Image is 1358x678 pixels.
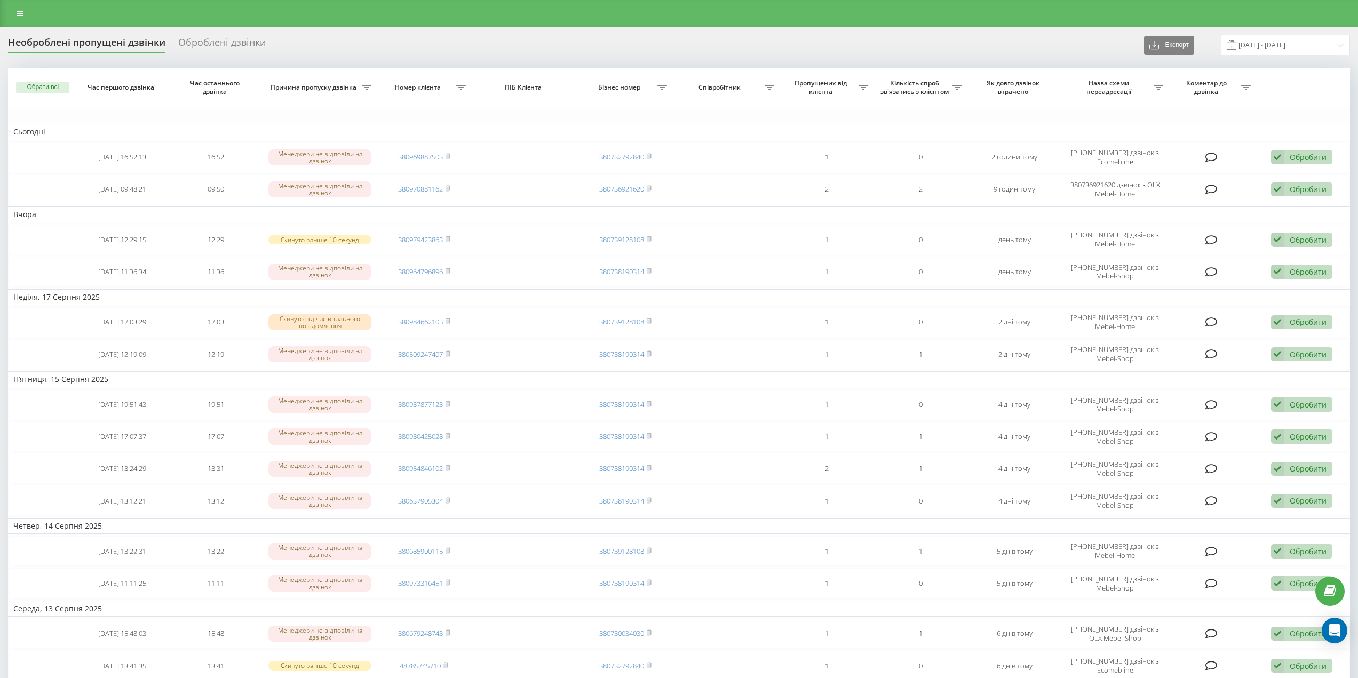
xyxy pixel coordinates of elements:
td: 4 дні тому [967,486,1061,516]
td: 2 [780,174,873,204]
td: [PHONE_NUMBER] дзвінок з OLX Mebel-Shop [1061,619,1169,649]
td: 1 [873,619,967,649]
td: 2 [873,174,967,204]
td: П’ятниця, 15 Серпня 2025 [8,371,1350,387]
div: Обробити [1290,464,1327,474]
td: [PHONE_NUMBER] дзвінок з Ecomebline [1061,142,1169,172]
span: ПІБ Клієнта [481,83,568,92]
div: Скинуто під час вітального повідомлення [268,314,371,330]
td: 2 дні тому [967,307,1061,337]
td: 1 [873,536,967,566]
td: [PHONE_NUMBER] дзвінок з Mebel-Home [1061,225,1169,254]
a: 380979423863 [398,235,443,244]
td: 12:29 [169,225,263,254]
td: [PHONE_NUMBER] дзвінок з Mebel-Shop [1061,568,1169,598]
div: Менеджери не відповіли на дзвінок [268,626,371,642]
td: 2 дні тому [967,339,1061,369]
td: 1 [780,486,873,516]
td: 11:36 [169,257,263,286]
td: Вчора [8,206,1350,222]
div: Менеджери не відповіли на дзвінок [268,396,371,412]
a: 380984662105 [398,317,443,326]
td: 1 [873,454,967,484]
td: 5 днів тому [967,568,1061,598]
td: 09:50 [169,174,263,204]
td: 13:22 [169,536,263,566]
td: [DATE] 11:11:25 [75,568,169,598]
div: Менеджери не відповіли на дзвінок [268,493,371,509]
a: 380738190314 [599,400,644,409]
button: Обрати всі [16,82,69,93]
td: Сьогодні [8,124,1350,140]
td: 380736921620 дзвінок з OLX Mebel-Home [1061,174,1169,204]
td: 0 [873,486,967,516]
button: Експорт [1144,36,1194,55]
td: 11:11 [169,568,263,598]
td: день тому [967,257,1061,286]
div: Оброблені дзвінки [178,37,266,53]
div: Менеджери не відповіли на дзвінок [268,461,371,477]
span: Номер клієнта [383,83,456,92]
div: Менеджери не відповіли на дзвінок [268,264,371,280]
td: [DATE] 13:22:31 [75,536,169,566]
a: 380679248743 [398,628,443,638]
span: Співробітник [678,83,765,92]
a: 380738190314 [599,496,644,506]
td: [DATE] 12:29:15 [75,225,169,254]
a: 380738190314 [599,349,644,359]
div: Скинуто раніше 10 секунд [268,235,371,244]
td: Четвер, 14 Серпня 2025 [8,518,1350,534]
td: 16:52 [169,142,263,172]
a: 380736921620 [599,184,644,194]
div: Обробити [1290,184,1327,194]
span: Час першого дзвінка [85,83,160,92]
td: [DATE] 17:07:37 [75,421,169,451]
span: Бізнес номер [584,83,657,92]
td: 12:19 [169,339,263,369]
td: 0 [873,389,967,419]
div: Менеджери не відповіли на дзвінок [268,543,371,559]
td: 9 годин тому [967,174,1061,204]
div: Менеджери не відповіли на дзвінок [268,575,371,591]
div: Менеджери не відповіли на дзвінок [268,181,371,197]
span: Час останнього дзвінка [179,79,253,95]
td: 1 [873,421,967,451]
td: 4 дні тому [967,389,1061,419]
td: [PHONE_NUMBER] дзвінок з Mebel-Home [1061,307,1169,337]
div: Обробити [1290,400,1327,410]
div: Обробити [1290,432,1327,442]
td: 2 [780,454,873,484]
td: 1 [780,225,873,254]
td: [PHONE_NUMBER] дзвінок з Mebel-Shop [1061,486,1169,516]
a: 380685900115 [398,546,443,556]
div: Обробити [1290,496,1327,506]
td: 1 [780,536,873,566]
div: Обробити [1290,578,1327,588]
td: [DATE] 13:24:29 [75,454,169,484]
td: 1 [780,389,873,419]
td: [DATE] 15:48:03 [75,619,169,649]
span: Причина пропуску дзвінка [268,83,361,92]
a: 380738190314 [599,578,644,588]
a: 380732792840 [599,661,644,671]
td: [DATE] 09:48:21 [75,174,169,204]
span: Кількість спроб зв'язатись з клієнтом [879,79,952,95]
td: [DATE] 16:52:13 [75,142,169,172]
a: 380954846102 [398,464,443,473]
td: 0 [873,142,967,172]
td: 1 [780,568,873,598]
td: 5 днів тому [967,536,1061,566]
a: 380969887503 [398,152,443,162]
td: [PHONE_NUMBER] дзвінок з Mebel-Shop [1061,454,1169,484]
td: [DATE] 11:36:34 [75,257,169,286]
td: Середа, 13 Серпня 2025 [8,601,1350,617]
a: 380930425028 [398,432,443,441]
div: Менеджери не відповіли на дзвінок [268,346,371,362]
td: 6 днів тому [967,619,1061,649]
td: [PHONE_NUMBER] дзвінок з Mebel-Home [1061,536,1169,566]
td: 15:48 [169,619,263,649]
span: Назва схеми переадресації [1067,79,1154,95]
td: [DATE] 17:03:29 [75,307,169,337]
td: 0 [873,257,967,286]
div: Open Intercom Messenger [1322,618,1347,643]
